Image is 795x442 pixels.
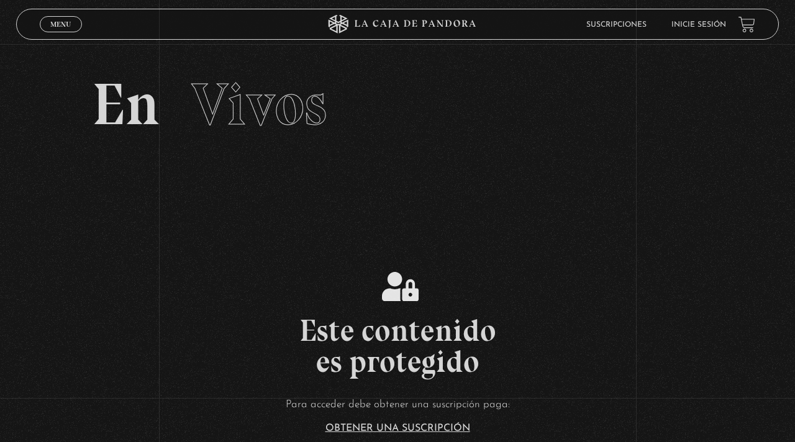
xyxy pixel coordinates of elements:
span: Cerrar [47,31,76,40]
span: Menu [50,20,71,28]
a: Obtener una suscripción [325,423,470,433]
a: Inicie sesión [671,21,726,29]
a: Suscripciones [586,21,647,29]
span: Vivos [191,69,327,140]
a: View your shopping cart [738,16,755,33]
h2: En [92,75,702,134]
